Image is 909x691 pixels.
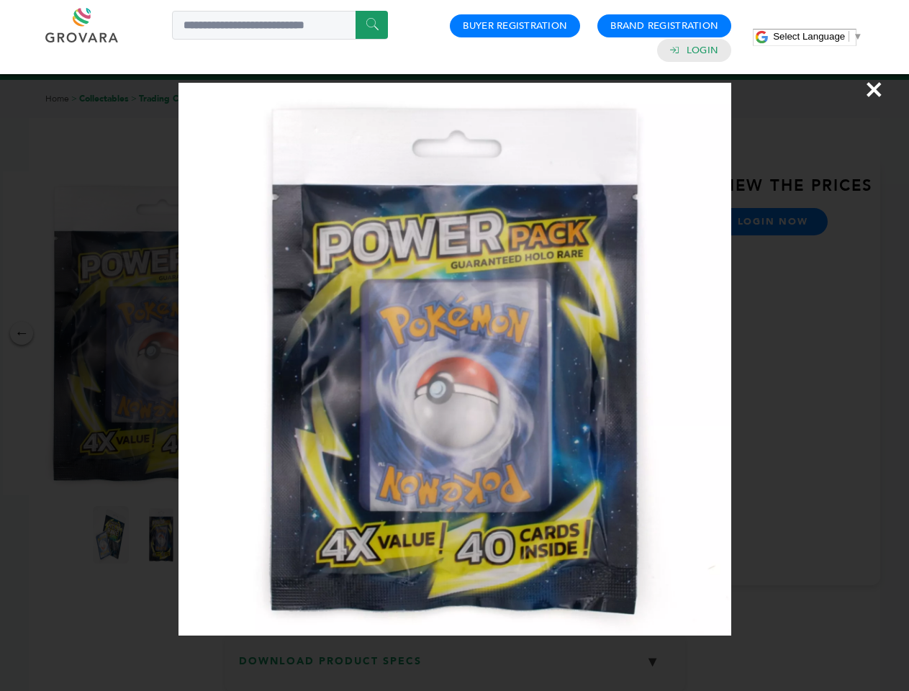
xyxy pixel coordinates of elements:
span: ​ [849,31,849,42]
a: Brand Registration [610,19,718,32]
span: × [864,69,884,109]
img: Image Preview [178,83,731,636]
span: Select Language [773,31,845,42]
span: ▼ [853,31,862,42]
a: Buyer Registration [463,19,567,32]
input: Search a product or brand... [172,11,388,40]
a: Login [687,44,718,57]
a: Select Language​ [773,31,862,42]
